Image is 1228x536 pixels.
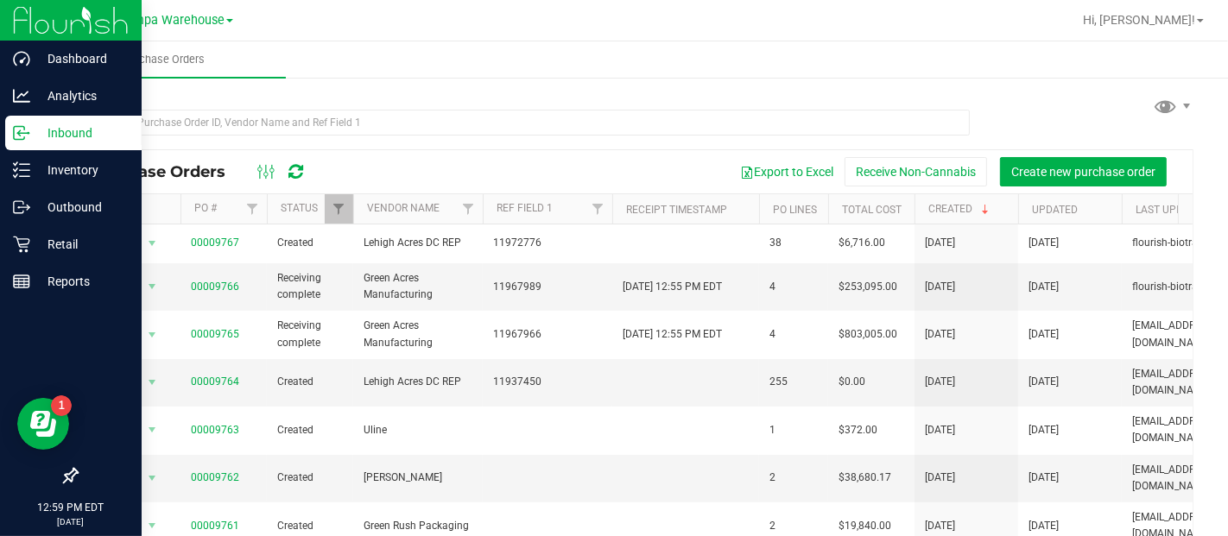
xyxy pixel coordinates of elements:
a: PO # [194,202,217,214]
inline-svg: Inbound [13,124,30,142]
a: PO Lines [773,204,817,216]
span: select [142,418,163,442]
span: [DATE] [925,518,955,534]
a: Filter [584,194,612,224]
span: $19,840.00 [839,518,891,534]
a: Receipt Timestamp [626,204,727,216]
inline-svg: Retail [13,236,30,253]
iframe: Resource center unread badge [51,395,72,416]
span: 11967966 [493,326,602,343]
a: Total Cost [842,204,902,216]
a: Status [281,202,318,214]
span: [PERSON_NAME] [364,470,472,486]
button: Create new purchase order [1000,157,1167,186]
span: Lehigh Acres DC REP [364,374,472,390]
span: 2 [769,518,818,534]
span: Created [277,518,343,534]
span: [DATE] 12:55 PM EDT [623,326,722,343]
span: [DATE] [1029,470,1059,486]
span: Receiving complete [277,270,343,303]
span: 255 [769,374,818,390]
span: [DATE] [1029,422,1059,438]
span: 11937450 [493,374,602,390]
input: Search Purchase Order ID, Vendor Name and Ref Field 1 [76,110,970,136]
span: 4 [769,279,818,295]
span: $803,005.00 [839,326,897,343]
span: $0.00 [839,374,865,390]
a: 00009766 [191,281,239,293]
span: [DATE] [925,422,955,438]
span: [DATE] [1029,235,1059,251]
p: 12:59 PM EDT [8,500,134,515]
span: [DATE] [925,279,955,295]
span: Green Acres Manufacturing [364,270,472,303]
span: select [142,231,163,255]
span: Created [277,374,343,390]
a: 00009767 [191,236,239,249]
span: [DATE] [925,470,955,486]
span: [DATE] [1029,326,1059,343]
span: 4 [769,326,818,343]
span: Create new purchase order [1011,165,1155,179]
a: 00009765 [191,328,239,340]
a: Ref Field 1 [497,202,553,214]
span: Purchase Orders [99,52,228,67]
span: Lehigh Acres DC REP [364,235,472,251]
span: Tampa Warehouse [119,13,225,28]
p: Inbound [30,123,134,143]
inline-svg: Reports [13,273,30,290]
inline-svg: Inventory [13,161,30,179]
p: [DATE] [8,515,134,528]
a: Vendor Name [367,202,440,214]
span: Created [277,235,343,251]
p: Reports [30,271,134,292]
button: Receive Non-Cannabis [845,157,987,186]
p: Inventory [30,160,134,180]
span: [DATE] [1029,279,1059,295]
span: Created [277,470,343,486]
a: Purchase Orders [41,41,286,78]
a: Updated [1032,204,1078,216]
span: 1 [769,422,818,438]
p: Analytics [30,85,134,106]
span: Hi, [PERSON_NAME]! [1083,13,1195,27]
span: select [142,466,163,490]
span: [DATE] [925,235,955,251]
inline-svg: Outbound [13,199,30,216]
span: $38,680.17 [839,470,891,486]
span: [DATE] [925,374,955,390]
a: Filter [325,194,353,224]
a: 00009764 [191,375,239,388]
span: $253,095.00 [839,279,897,295]
p: Retail [30,234,134,255]
span: Purchase Orders [90,162,243,181]
span: 11972776 [493,235,602,251]
span: 38 [769,235,818,251]
span: [DATE] 12:55 PM EDT [623,279,722,295]
span: select [142,370,163,394]
span: Created [277,422,343,438]
span: 2 [769,470,818,486]
span: [DATE] [925,326,955,343]
span: [DATE] [1029,518,1059,534]
span: 11967989 [493,279,602,295]
span: Green Acres Manufacturing [364,318,472,350]
span: [DATE] [1029,374,1059,390]
span: Green Rush Packaging [364,518,472,534]
p: Outbound [30,197,134,218]
span: Uline [364,422,472,438]
span: Receiving complete [277,318,343,350]
span: select [142,323,163,347]
a: Created [928,203,992,215]
span: $372.00 [839,422,877,438]
span: $6,716.00 [839,235,885,251]
button: Export to Excel [729,157,845,186]
inline-svg: Dashboard [13,50,30,67]
a: Filter [238,194,267,224]
iframe: Resource center [17,398,69,450]
inline-svg: Analytics [13,87,30,104]
a: 00009762 [191,471,239,483]
a: Filter [454,194,483,224]
a: Last Updated By [1136,204,1223,216]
